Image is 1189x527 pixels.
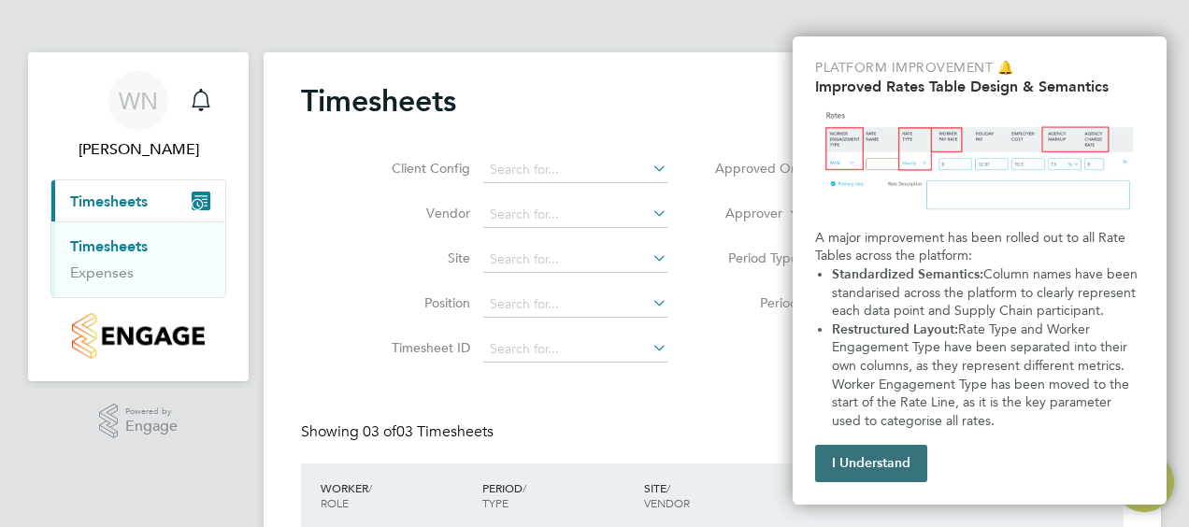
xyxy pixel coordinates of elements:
[363,422,494,441] span: 03 Timesheets
[28,52,249,381] nav: Main navigation
[698,205,782,223] label: Approver
[483,202,667,228] input: Search for...
[483,336,667,363] input: Search for...
[478,471,639,520] div: PERIOD
[815,59,1144,78] p: Platform Improvement 🔔
[523,480,526,495] span: /
[483,157,667,183] input: Search for...
[714,294,798,311] label: Period
[386,294,470,311] label: Position
[386,205,470,221] label: Vendor
[644,495,690,510] span: VENDOR
[119,89,158,113] span: WN
[483,247,667,273] input: Search for...
[70,192,148,210] span: Timesheets
[832,266,983,282] strong: Standardized Semantics:
[482,495,509,510] span: TYPE
[386,249,470,266] label: Site
[50,138,226,161] span: William Norris
[301,82,456,120] h2: Timesheets
[832,321,1133,429] span: Rate Type and Worker Engagement Type have been separated into their own columns, as they represen...
[815,229,1144,265] p: A major improvement has been rolled out to all Rate Tables across the platform:
[815,78,1144,95] h2: Improved Rates Table Design & Semantics
[815,445,927,482] button: I Understand
[714,160,798,177] label: Approved On
[386,160,470,177] label: Client Config
[316,471,478,520] div: WORKER
[50,313,226,359] a: Go to home page
[832,266,1141,319] span: Column names have been standarised across the platform to clearly represent each data point and S...
[666,480,670,495] span: /
[363,422,396,441] span: 03 of
[125,419,178,434] span: Engage
[301,422,497,442] div: Showing
[714,249,798,266] label: Period Type
[125,404,178,420] span: Powered by
[72,313,204,359] img: countryside-properties-logo-retina.png
[793,36,1167,505] div: Improved Rate Table Semantics
[483,292,667,318] input: Search for...
[815,103,1144,221] img: Updated Rates Table Design & Semantics
[368,480,372,495] span: /
[50,71,226,161] a: Go to account details
[832,321,958,337] strong: Restructured Layout:
[321,495,349,510] span: ROLE
[70,237,148,255] a: Timesheets
[386,339,470,356] label: Timesheet ID
[639,471,801,520] div: SITE
[70,263,134,281] a: Expenses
